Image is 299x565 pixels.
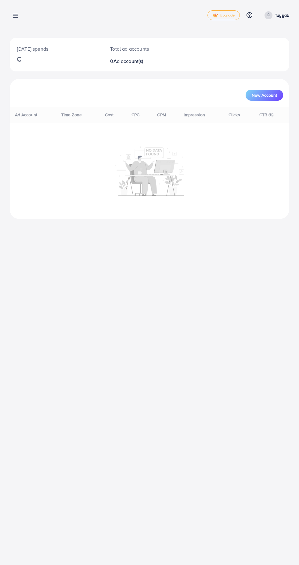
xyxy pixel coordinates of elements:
[113,58,143,64] span: Ad account(s)
[110,45,165,52] p: Total ad accounts
[275,12,289,19] p: Tayyab
[17,45,95,52] p: [DATE] spends
[213,13,235,18] span: Upgrade
[213,13,218,18] img: tick
[110,58,165,64] h2: 0
[207,10,240,20] a: tickUpgrade
[252,93,277,97] span: New Account
[262,11,289,19] a: Tayyab
[246,90,283,101] button: New Account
